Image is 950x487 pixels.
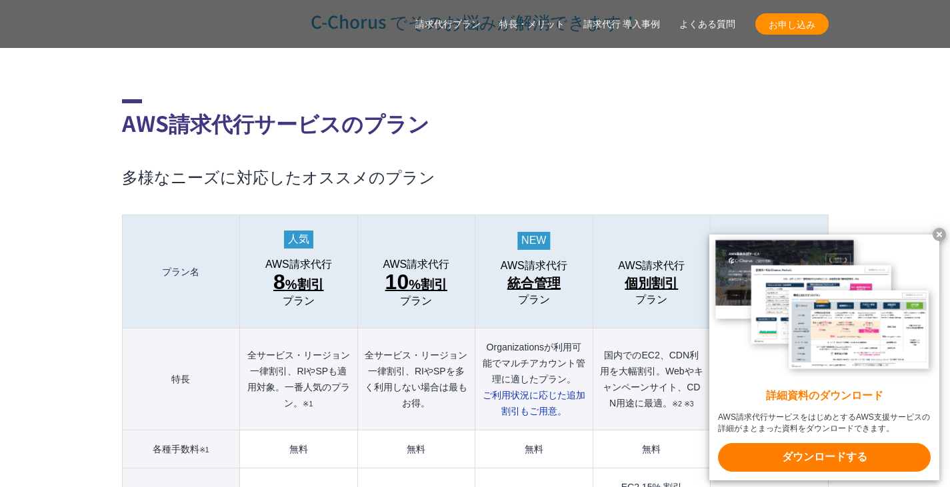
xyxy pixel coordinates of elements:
[273,270,285,294] span: 8
[122,215,240,328] th: プラン名
[122,328,240,430] th: 特長
[635,294,667,306] span: プラン
[672,400,694,408] small: ※2 ※3
[501,260,567,272] span: AWS請求代行
[583,17,661,31] a: 請求代行 導入事例
[357,430,475,468] td: 無料
[755,13,829,35] a: お申し込み
[273,271,324,295] span: %割引
[600,260,703,306] a: AWS請求代行 個別割引プラン
[718,443,931,472] x-t: ダウンロードする
[240,430,357,468] td: 無料
[625,272,678,294] span: 個別割引
[499,17,565,31] a: 特長・メリット
[518,294,550,306] span: プラン
[383,258,449,270] span: AWS請求代行
[482,260,585,306] a: AWS請求代行 統合管理プラン
[265,258,332,270] span: AWS請求代行
[593,328,710,430] th: 国内でのEC2、CDN利用を大幅割引。Webやキャンペーンサイト、CDN用途に最適。
[303,400,313,408] small: ※1
[283,295,315,307] span: プラン
[122,99,829,139] h2: AWS請求代行サービスのプラン
[679,17,735,31] a: よくある質問
[385,271,447,295] span: %割引
[199,446,209,454] small: ※1
[400,295,432,307] span: プラン
[122,165,829,188] h3: 多様なニーズに対応したオススメのプラン
[122,430,240,468] th: 各種手数料
[593,430,710,468] td: 無料
[357,328,475,430] th: 全サービス・リージョン一律割引、RIやSPを多く利用しない場合は最もお得。
[385,270,409,294] span: 10
[415,17,481,31] a: 請求代行プラン
[475,430,593,468] td: 無料
[365,258,468,307] a: AWS請求代行 10%割引プラン
[718,388,931,404] x-t: 詳細資料のダウンロード
[483,390,585,416] span: ご利用状況に応じた
[718,412,931,434] x-t: AWS請求代行サービスをはじめとするAWS支援サービスの詳細がまとまった資料をダウンロードできます。
[618,260,685,272] span: AWS請求代行
[755,17,829,31] span: お申し込み
[709,235,939,480] a: 詳細資料のダウンロード AWS請求代行サービスをはじめとするAWS支援サービスの詳細がまとまった資料をダウンロードできます。 ダウンロードする
[475,328,593,430] th: Organizationsが利用可能でマルチアカウント管理に適したプラン。
[240,328,357,430] th: 全サービス・リージョン一律割引、RIやSPも適用対象。一番人気のプラン。
[507,272,561,294] span: 統合管理
[247,258,350,307] a: AWS請求代行 8%割引 プラン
